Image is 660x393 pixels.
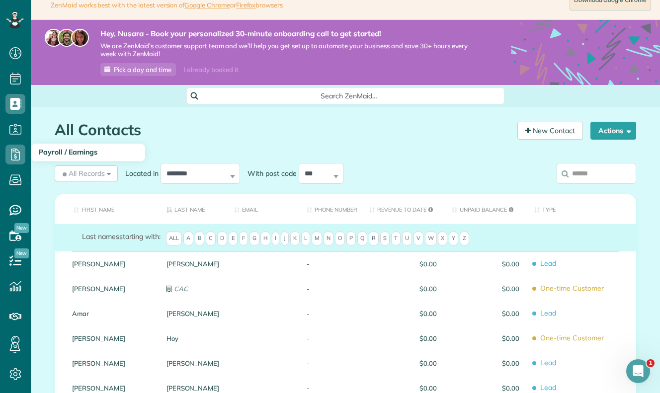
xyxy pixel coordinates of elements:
[301,232,310,245] span: L
[362,194,444,224] th: Revenue to Date: activate to sort column ascending
[39,148,97,157] span: Payroll / Earnings
[335,232,345,245] span: O
[184,1,230,9] a: Google Chrome
[290,232,300,245] span: K
[452,260,519,267] span: $0.00
[183,232,193,245] span: A
[438,232,447,245] span: X
[82,232,161,241] label: starting with:
[312,232,322,245] span: M
[369,260,437,267] span: $0.00
[114,66,171,74] span: Pick a day and time
[647,359,655,367] span: 1
[452,310,519,317] span: $0.00
[14,223,29,233] span: New
[195,232,204,245] span: B
[55,122,510,138] h1: All Contacts
[626,359,650,383] iframe: Intercom live chat
[391,232,401,245] span: T
[217,232,227,245] span: D
[590,122,636,140] button: Actions
[299,326,362,351] div: -
[71,29,89,47] img: michelle-19f622bdf1676172e81f8f8fba1fb50e276960ebfe0243fe18214015130c80e4.jpg
[72,335,152,342] a: [PERSON_NAME]
[281,232,289,245] span: J
[72,385,152,392] a: [PERSON_NAME]
[357,232,367,245] span: Q
[534,305,629,322] span: Lead
[166,285,220,292] a: CAC
[72,360,152,367] a: [PERSON_NAME]
[166,260,220,267] a: [PERSON_NAME]
[240,168,299,178] label: With post code
[402,232,412,245] span: U
[166,385,220,392] a: [PERSON_NAME]
[118,168,161,178] label: Located in
[299,276,362,301] div: -
[534,354,629,372] span: Lead
[369,310,437,317] span: $0.00
[14,248,29,258] span: New
[324,232,333,245] span: N
[527,194,636,224] th: Type: activate to sort column ascending
[55,194,159,224] th: First Name: activate to sort column ascending
[166,232,182,245] span: All
[346,232,356,245] span: P
[369,285,437,292] span: $0.00
[272,232,279,245] span: I
[166,335,220,342] a: Hoy
[369,360,437,367] span: $0.00
[369,385,437,392] span: $0.00
[61,168,105,178] span: All Records
[166,360,220,367] a: [PERSON_NAME]
[425,232,437,245] span: W
[72,285,152,292] a: [PERSON_NAME]
[159,194,227,224] th: Last Name: activate to sort column descending
[58,29,76,47] img: jorge-587dff0eeaa6aab1f244e6dc62b8924c3b6ad411094392a53c71c6c4a576187d.jpg
[239,232,248,245] span: F
[100,29,481,39] strong: Hey, Nusara - Book your personalized 30-minute onboarding call to get started!
[452,360,519,367] span: $0.00
[413,232,423,245] span: V
[299,301,362,326] div: -
[229,232,238,245] span: E
[236,1,256,9] a: Firefox
[100,42,481,59] span: We are ZenMaid’s customer support team and we’ll help you get set up to automate your business an...
[178,64,244,76] div: I already booked it
[534,280,629,297] span: One-time Customer
[260,232,270,245] span: H
[299,251,362,276] div: -
[227,194,299,224] th: Email: activate to sort column ascending
[45,29,63,47] img: maria-72a9807cf96188c08ef61303f053569d2e2a8a1cde33d635c8a3ac13582a053d.jpg
[517,122,583,140] a: New Contact
[249,232,259,245] span: G
[55,143,636,157] div: Showing 1 to 9 of 9 contacts
[460,232,469,245] span: Z
[72,310,152,317] a: Amar
[51,1,283,9] span: ZenMaid works best with the latest version of or browsers
[534,329,629,347] span: One-time Customer
[452,385,519,392] span: $0.00
[534,255,629,272] span: Lead
[444,194,527,224] th: Unpaid Balance: activate to sort column ascending
[452,335,519,342] span: $0.00
[166,310,220,317] a: [PERSON_NAME]
[452,285,519,292] span: $0.00
[82,232,119,241] span: Last names
[72,260,152,267] a: [PERSON_NAME]
[449,232,458,245] span: Y
[174,285,188,293] em: CAC
[369,335,437,342] span: $0.00
[299,194,362,224] th: Phone number: activate to sort column ascending
[100,63,176,76] a: Pick a day and time
[299,351,362,376] div: -
[206,232,216,245] span: C
[380,232,390,245] span: S
[369,232,379,245] span: R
